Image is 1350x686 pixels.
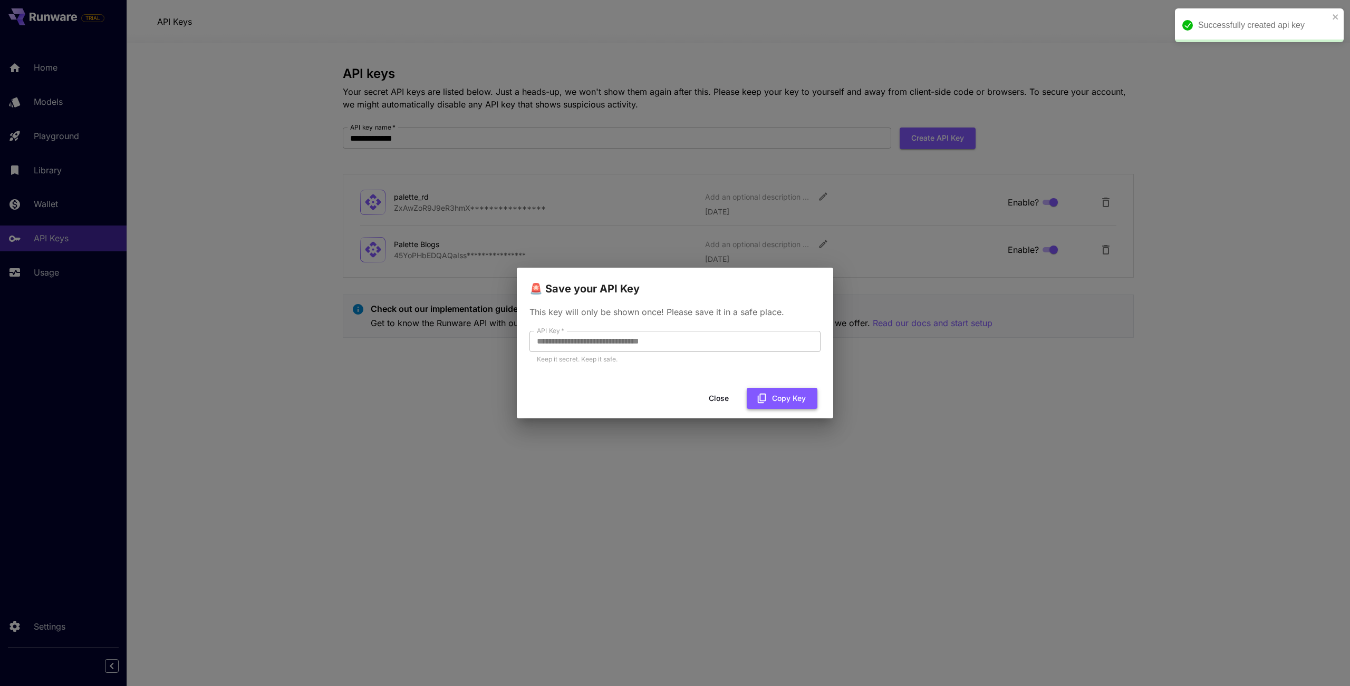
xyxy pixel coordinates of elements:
[695,388,742,409] button: Close
[529,306,821,318] p: This key will only be shown once! Please save it in a safe place.
[747,388,817,409] button: Copy Key
[1198,19,1329,32] div: Successfully created api key
[537,354,813,365] p: Keep it secret. Keep it safe.
[1332,13,1339,21] button: close
[517,268,833,297] h2: 🚨 Save your API Key
[537,326,564,335] label: API Key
